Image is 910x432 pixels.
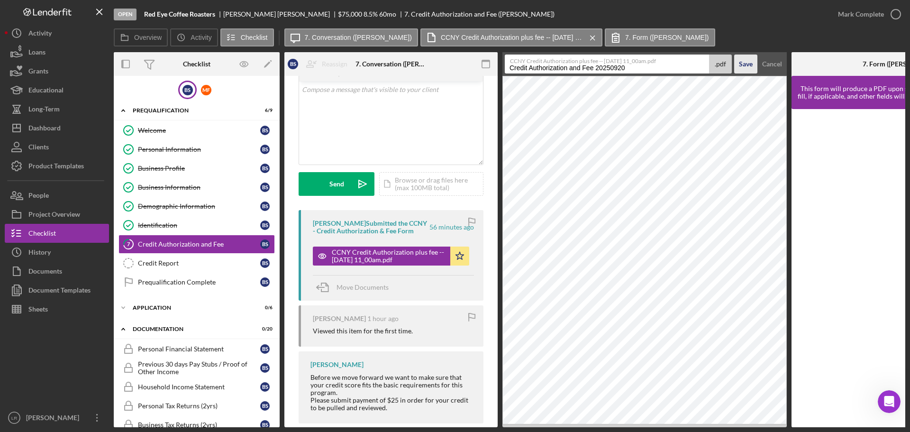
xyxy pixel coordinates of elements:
[379,10,396,18] div: 60 mo
[9,282,80,290] span: Client Mobile Refresh
[138,221,260,229] div: Identification
[16,83,35,91] span: move
[260,363,270,373] div: B S
[133,108,249,113] div: Prequalification
[118,159,275,178] a: Business ProfileBS
[28,300,48,321] div: Sheets
[223,10,338,18] div: [PERSON_NAME] [PERSON_NAME]
[429,223,474,231] time: 2025-09-20 15:01
[5,281,109,300] button: Document Templates
[322,55,347,74] div: Reassign
[138,240,260,248] div: Credit Authorization and Fee
[138,278,260,286] div: Prequalification Complete
[420,28,602,46] button: CCNY Credit Authorization plus fee -- [DATE] 11_00am.pdf
[118,377,275,396] a: Household Income StatementBS
[79,320,111,326] span: Messages
[133,326,249,332] div: Documentation
[288,59,298,69] div: B S
[313,327,413,335] div: Viewed this item for the first time.
[138,383,260,391] div: Household Income Statement
[134,34,162,41] label: Overview
[118,121,275,140] a: WelcomeBS
[510,55,709,64] label: CCNY Credit Authorization plus fee -- [DATE] 11_00am.pdf
[118,178,275,197] a: Business InformationBS
[310,396,474,412] div: Please submit payment of $25 in order for your credit to be pulled and reviewed.
[364,10,378,18] div: 8.5 %
[284,28,418,46] button: 7. Conversation ([PERSON_NAME])
[133,305,249,311] div: Application
[260,258,270,268] div: B S
[114,28,168,46] button: Overview
[355,60,427,68] div: 7. Conversation ([PERSON_NAME])
[118,396,275,415] a: Personal Tax Returns (2yrs)BS
[118,197,275,216] a: Demographic InformationBS
[201,85,211,95] div: M F
[878,390,901,413] iframe: Intercom live chat
[75,136,113,143] span: Documents
[241,34,268,41] label: Checklist
[28,281,91,302] div: Document Templates
[138,184,260,191] div: Business Information
[9,251,65,258] span: File Request Link
[138,165,260,172] div: Business Profile
[63,296,126,334] button: Messages
[260,382,270,392] div: B S
[337,283,389,291] span: Move Documents
[118,140,275,159] a: Personal InformationBS
[7,26,183,45] input: Search for help
[68,230,102,237] span: Templates
[169,32,177,39] div: Clear
[127,241,130,247] tspan: 7
[5,300,109,319] a: Sheets
[9,157,27,165] span: Move
[255,305,273,311] div: 0 / 6
[338,10,362,18] span: $75,000
[313,276,398,299] button: Move Documents
[255,326,273,332] div: 0 / 20
[441,34,583,41] label: CCNY Credit Authorization plus fee -- [DATE] 11_00am.pdf
[118,254,275,273] a: Credit ReportBS
[310,361,364,368] div: [PERSON_NAME]
[11,415,17,421] text: LR
[138,402,260,410] div: Personal Tax Returns (2yrs)
[9,230,34,237] span: Closing
[22,320,41,326] span: Home
[310,374,474,396] div: Before we move forward we want to make sure that your credit score fits the basic requirements fo...
[102,261,139,268] span: documents
[47,83,84,91] span: documents
[138,127,260,134] div: Welcome
[6,4,24,22] button: go back
[114,9,136,20] div: Open
[332,248,446,264] div: CCNY Credit Authorization plus fee -- [DATE] 11_00am.pdf
[191,34,211,41] label: Activity
[260,420,270,430] div: B S
[144,10,215,18] b: Red Eye Coffee Roasters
